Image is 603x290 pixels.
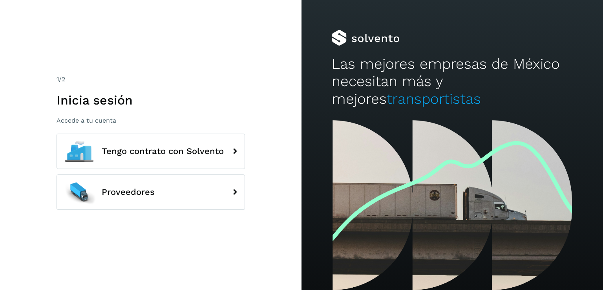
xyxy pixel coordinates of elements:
span: transportistas [387,90,481,107]
button: Tengo contrato con Solvento [57,134,245,169]
span: Tengo contrato con Solvento [102,147,224,156]
p: Accede a tu cuenta [57,117,245,124]
h1: Inicia sesión [57,93,245,108]
h2: Las mejores empresas de México necesitan más y mejores [332,55,573,108]
button: Proveedores [57,174,245,210]
div: /2 [57,75,245,84]
span: 1 [57,75,59,83]
span: Proveedores [102,187,155,197]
